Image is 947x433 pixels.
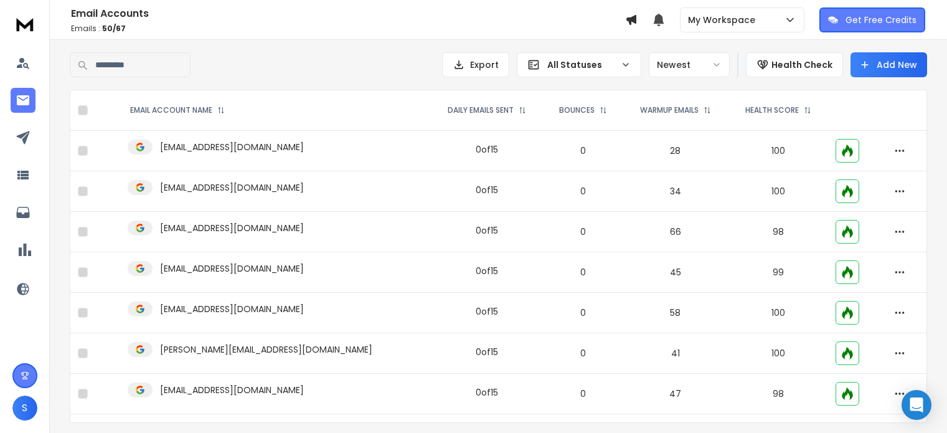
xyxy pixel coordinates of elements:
[552,266,616,278] p: 0
[728,131,828,171] td: 100
[130,105,225,115] div: EMAIL ACCOUNT NAME
[552,185,616,197] p: 0
[745,105,799,115] p: HEALTH SCORE
[12,396,37,421] button: S
[846,14,916,26] p: Get Free Credits
[623,293,728,333] td: 58
[160,303,304,315] p: [EMAIL_ADDRESS][DOMAIN_NAME]
[746,52,843,77] button: Health Check
[728,171,828,212] td: 100
[160,222,304,234] p: [EMAIL_ADDRESS][DOMAIN_NAME]
[476,386,498,399] div: 0 of 15
[102,23,126,34] span: 50 / 67
[552,145,616,157] p: 0
[476,143,498,156] div: 0 of 15
[728,293,828,333] td: 100
[623,333,728,374] td: 41
[552,226,616,238] p: 0
[623,171,728,212] td: 34
[476,305,498,318] div: 0 of 15
[160,181,304,194] p: [EMAIL_ADDRESS][DOMAIN_NAME]
[728,212,828,252] td: 98
[476,224,498,237] div: 0 of 15
[850,52,927,77] button: Add New
[728,252,828,293] td: 99
[160,343,372,356] p: [PERSON_NAME][EMAIL_ADDRESS][DOMAIN_NAME]
[547,59,616,71] p: All Statuses
[623,212,728,252] td: 66
[728,374,828,414] td: 98
[552,307,616,319] p: 0
[476,346,498,358] div: 0 of 15
[623,131,728,171] td: 28
[902,390,931,420] div: Open Intercom Messenger
[649,52,730,77] button: Newest
[12,12,37,36] img: logo
[476,184,498,196] div: 0 of 15
[728,333,828,374] td: 100
[448,105,514,115] p: DAILY EMAILS SENT
[476,265,498,277] div: 0 of 15
[771,59,832,71] p: Health Check
[442,52,509,77] button: Export
[640,105,699,115] p: WARMUP EMAILS
[623,374,728,414] td: 47
[71,24,625,34] p: Emails :
[160,262,304,275] p: [EMAIL_ADDRESS][DOMAIN_NAME]
[552,347,616,359] p: 0
[688,14,760,26] p: My Workspace
[160,141,304,153] p: [EMAIL_ADDRESS][DOMAIN_NAME]
[623,252,728,293] td: 45
[559,105,595,115] p: BOUNCES
[819,7,925,32] button: Get Free Credits
[552,388,616,400] p: 0
[71,6,625,21] h1: Email Accounts
[160,384,304,396] p: [EMAIL_ADDRESS][DOMAIN_NAME]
